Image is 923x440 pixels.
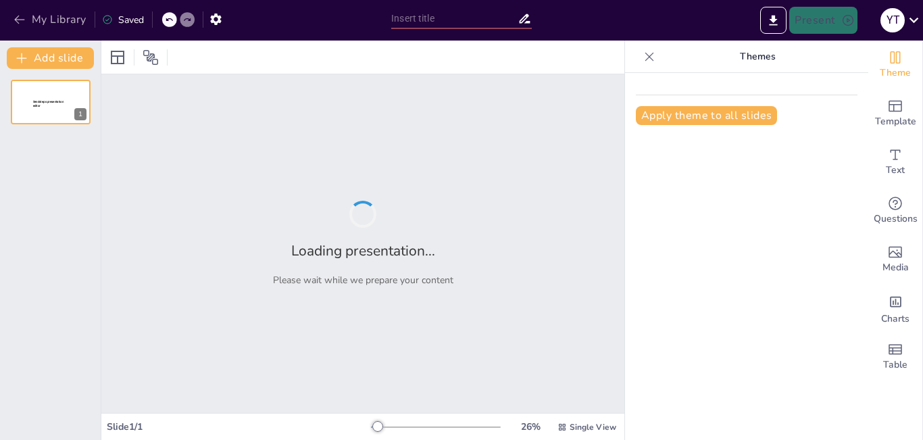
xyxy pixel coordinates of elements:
[882,260,909,275] span: Media
[874,212,918,226] span: Questions
[760,7,787,34] button: Export to PowerPoint
[868,333,922,381] div: Add a table
[74,108,86,120] div: 1
[868,187,922,235] div: Get real-time input from your audience
[881,312,909,326] span: Charts
[391,9,518,28] input: Insert title
[11,80,91,124] div: 1
[789,7,857,34] button: Present
[886,163,905,178] span: Text
[868,138,922,187] div: Add text boxes
[868,235,922,284] div: Add images, graphics, shapes or video
[875,114,916,129] span: Template
[868,284,922,333] div: Add charts and graphs
[514,420,547,433] div: 26 %
[880,8,905,32] div: y t
[107,47,128,68] div: Layout
[868,41,922,89] div: Change the overall theme
[291,241,435,260] h2: Loading presentation...
[7,47,94,69] button: Add slide
[273,274,453,287] p: Please wait while we prepare your content
[33,100,64,107] span: Sendsteps presentation editor
[102,14,144,26] div: Saved
[570,422,616,433] span: Single View
[660,41,855,73] p: Themes
[107,420,371,433] div: Slide 1 / 1
[883,358,907,372] span: Table
[10,9,92,30] button: My Library
[143,49,159,66] span: Position
[880,7,905,34] button: y t
[868,89,922,138] div: Add ready made slides
[636,106,777,125] button: Apply theme to all slides
[880,66,911,80] span: Theme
